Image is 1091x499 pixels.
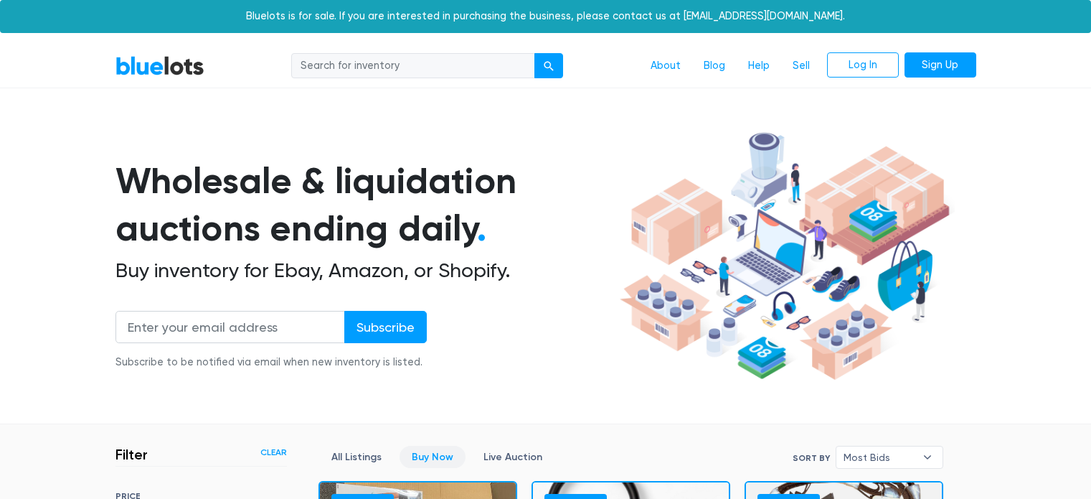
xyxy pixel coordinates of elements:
[912,447,943,468] b: ▾
[291,53,535,79] input: Search for inventory
[115,311,345,343] input: Enter your email address
[905,52,976,78] a: Sign Up
[827,52,899,78] a: Log In
[115,355,427,370] div: Subscribe to be notified via email when new inventory is listed.
[477,207,486,250] span: .
[793,452,830,465] label: Sort By
[115,157,615,253] h1: Wholesale & liquidation auctions ending daily
[115,55,204,76] a: BlueLots
[615,126,955,387] img: hero-ee84e7d0318cb26816c560f6b4441b76977f77a177738b4e94f68c95b2b83dbb.png
[639,52,692,80] a: About
[400,446,466,468] a: Buy Now
[737,52,781,80] a: Help
[344,311,427,343] input: Subscribe
[115,258,615,283] h2: Buy inventory for Ebay, Amazon, or Shopify.
[319,446,394,468] a: All Listings
[471,446,554,468] a: Live Auction
[844,447,915,468] span: Most Bids
[692,52,737,80] a: Blog
[115,446,148,463] h3: Filter
[260,446,287,459] a: Clear
[781,52,821,80] a: Sell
